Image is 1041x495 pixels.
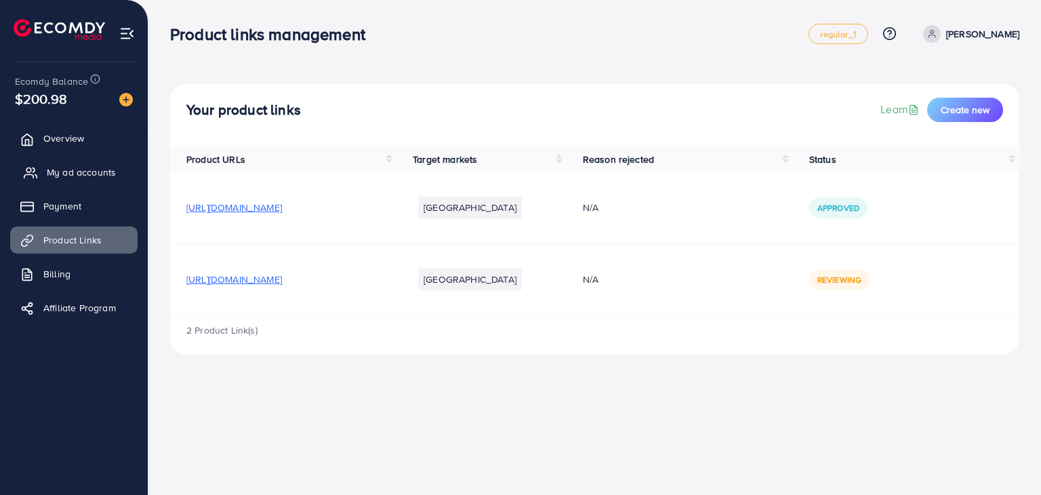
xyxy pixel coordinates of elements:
span: Affiliate Program [43,301,116,315]
a: Learn [880,102,922,117]
span: Create new [941,103,989,117]
span: Product URLs [186,153,245,166]
button: Create new [927,98,1003,122]
span: Billing [43,267,70,281]
a: [PERSON_NAME] [918,25,1019,43]
span: Product Links [43,233,102,247]
span: $200.98 [15,89,67,108]
img: menu [119,26,135,41]
span: My ad accounts [47,165,116,179]
a: Overview [10,125,138,152]
a: My ad accounts [10,159,138,186]
span: N/A [583,201,598,214]
span: Payment [43,199,81,213]
span: Reason rejected [583,153,654,166]
span: Reviewing [817,274,861,285]
p: [PERSON_NAME] [946,26,1019,42]
a: Billing [10,260,138,288]
span: Target markets [413,153,477,166]
a: Affiliate Program [10,294,138,321]
a: Payment [10,193,138,220]
span: 2 Product Link(s) [186,323,258,337]
img: logo [14,19,105,40]
span: Status [809,153,836,166]
a: Product Links [10,226,138,254]
span: Approved [817,202,859,214]
span: [URL][DOMAIN_NAME] [186,201,282,214]
h3: Product links management [170,24,376,44]
span: Overview [43,132,84,145]
span: [URL][DOMAIN_NAME] [186,273,282,286]
img: image [119,93,133,106]
li: [GEOGRAPHIC_DATA] [418,269,522,290]
iframe: Chat [983,434,1031,485]
span: regular_1 [820,30,856,39]
li: [GEOGRAPHIC_DATA] [418,197,522,218]
span: Ecomdy Balance [15,75,88,88]
span: N/A [583,273,598,286]
a: regular_1 [809,24,867,44]
h4: Your product links [186,102,301,119]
